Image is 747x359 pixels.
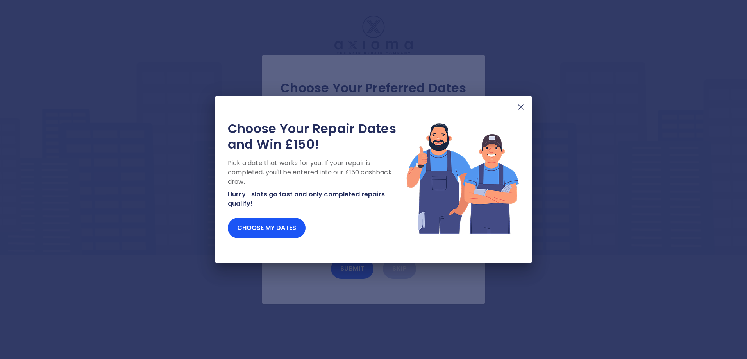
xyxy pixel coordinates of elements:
[228,121,406,152] h2: Choose Your Repair Dates and Win £150!
[228,158,406,187] p: Pick a date that works for you. If your repair is completed, you'll be entered into our £150 cash...
[228,190,406,208] p: Hurry—slots go fast and only completed repairs qualify!
[516,102,525,112] img: X Mark
[228,218,306,238] button: Choose my dates
[406,121,519,235] img: Lottery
